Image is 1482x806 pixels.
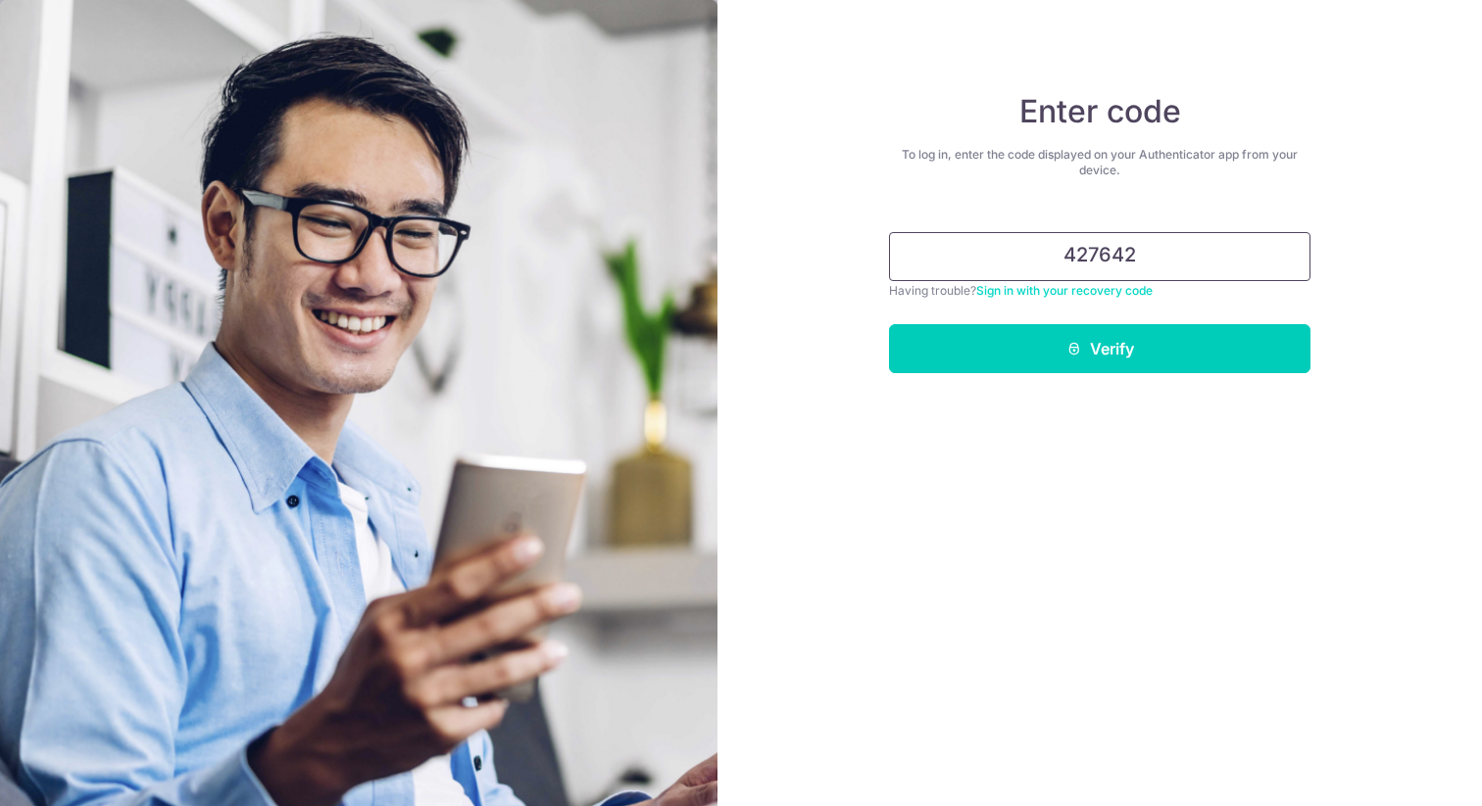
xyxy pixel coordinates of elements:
a: Sign in with your recovery code [976,283,1153,298]
div: Having trouble? [889,281,1310,301]
h4: Enter code [889,92,1310,131]
input: Enter 6 digit code [889,232,1310,281]
button: Verify [889,324,1310,373]
div: To log in, enter the code displayed on your Authenticator app from your device. [889,147,1310,178]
